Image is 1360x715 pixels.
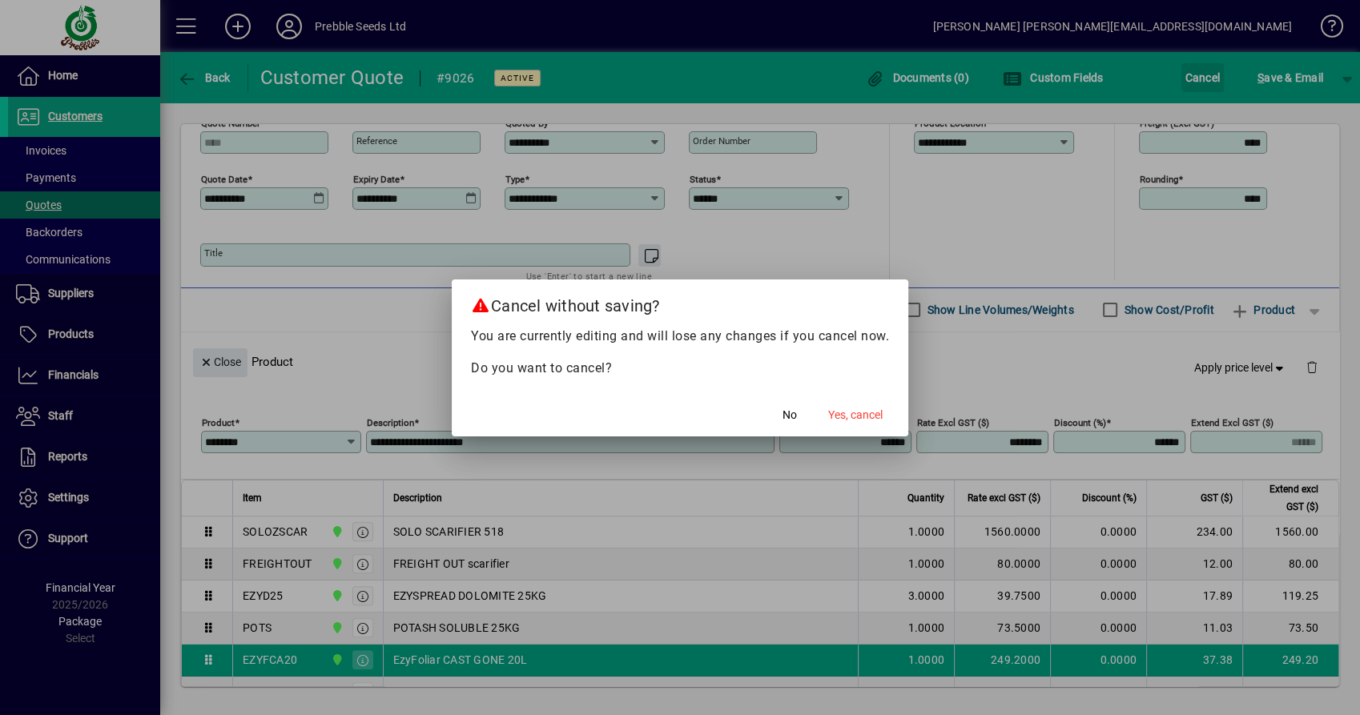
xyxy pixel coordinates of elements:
[452,279,908,326] h2: Cancel without saving?
[828,407,883,424] span: Yes, cancel
[783,407,797,424] span: No
[764,401,815,430] button: No
[471,359,889,378] p: Do you want to cancel?
[471,327,889,346] p: You are currently editing and will lose any changes if you cancel now.
[822,401,889,430] button: Yes, cancel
